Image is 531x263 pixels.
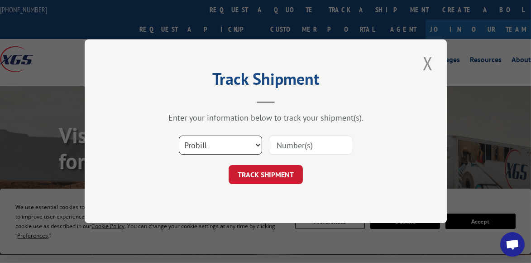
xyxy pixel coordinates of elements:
a: Open chat [500,232,525,257]
button: Close modal [420,51,435,76]
button: TRACK SHIPMENT [229,166,303,185]
div: Enter your information below to track your shipment(s). [130,113,402,123]
h2: Track Shipment [130,73,402,90]
input: Number(s) [269,136,352,155]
